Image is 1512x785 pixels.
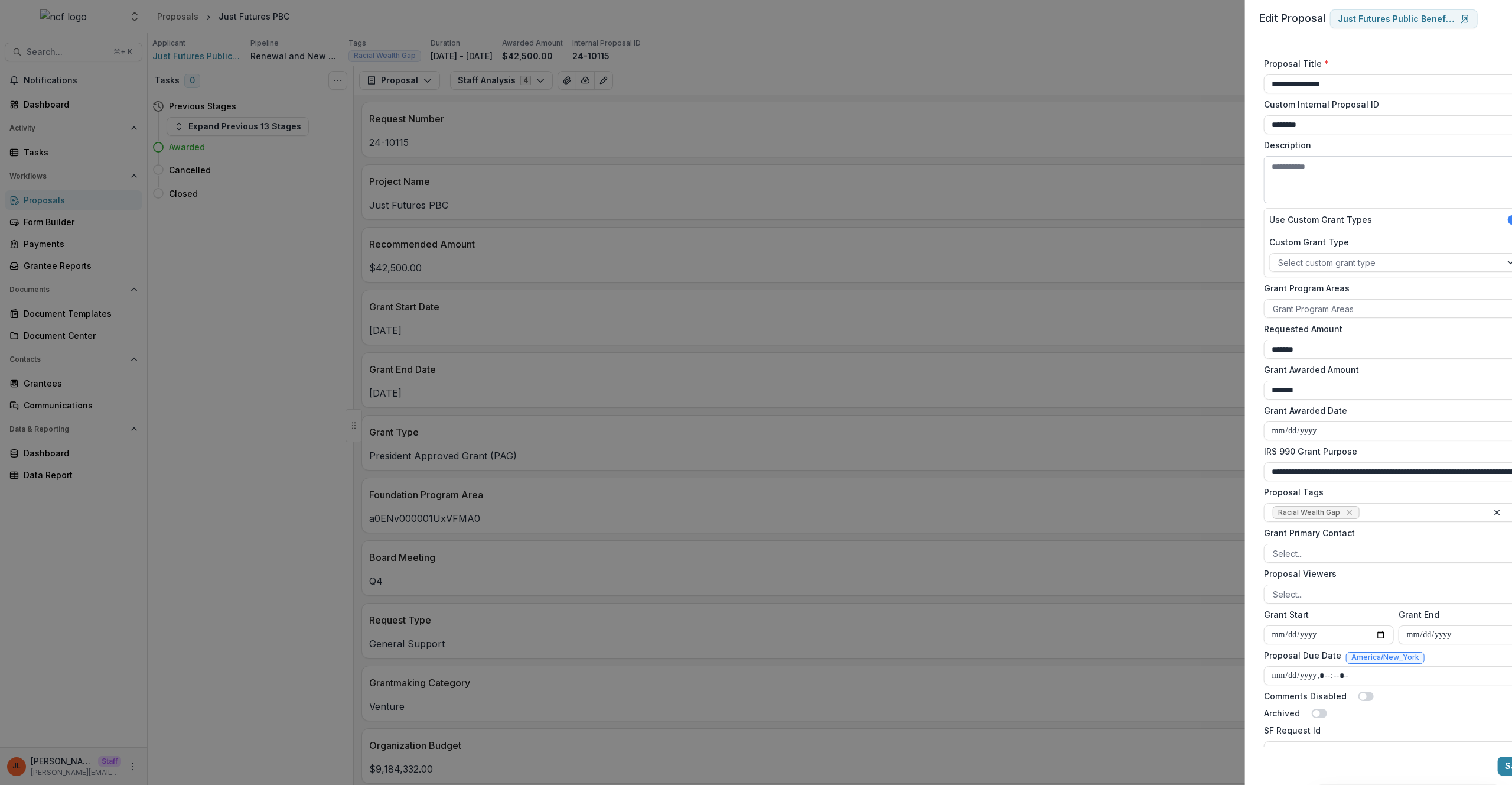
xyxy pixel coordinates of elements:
div: Remove Racial Wealth Gap [1343,507,1355,518]
label: Proposal Due Date [1264,649,1341,661]
a: Just Futures Public Benefit Corporation [1330,9,1478,28]
label: Grant Start [1264,608,1387,621]
label: Comments Disabled [1264,690,1347,702]
span: Edit Proposal [1259,12,1325,24]
label: Use Custom Grant Types [1269,213,1372,226]
span: America/New_York [1351,653,1419,661]
label: Archived [1264,707,1300,719]
p: Just Futures Public Benefit Corporation [1338,14,1456,24]
span: Racial Wealth Gap [1278,508,1340,517]
div: Clear selected options [1490,505,1504,520]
